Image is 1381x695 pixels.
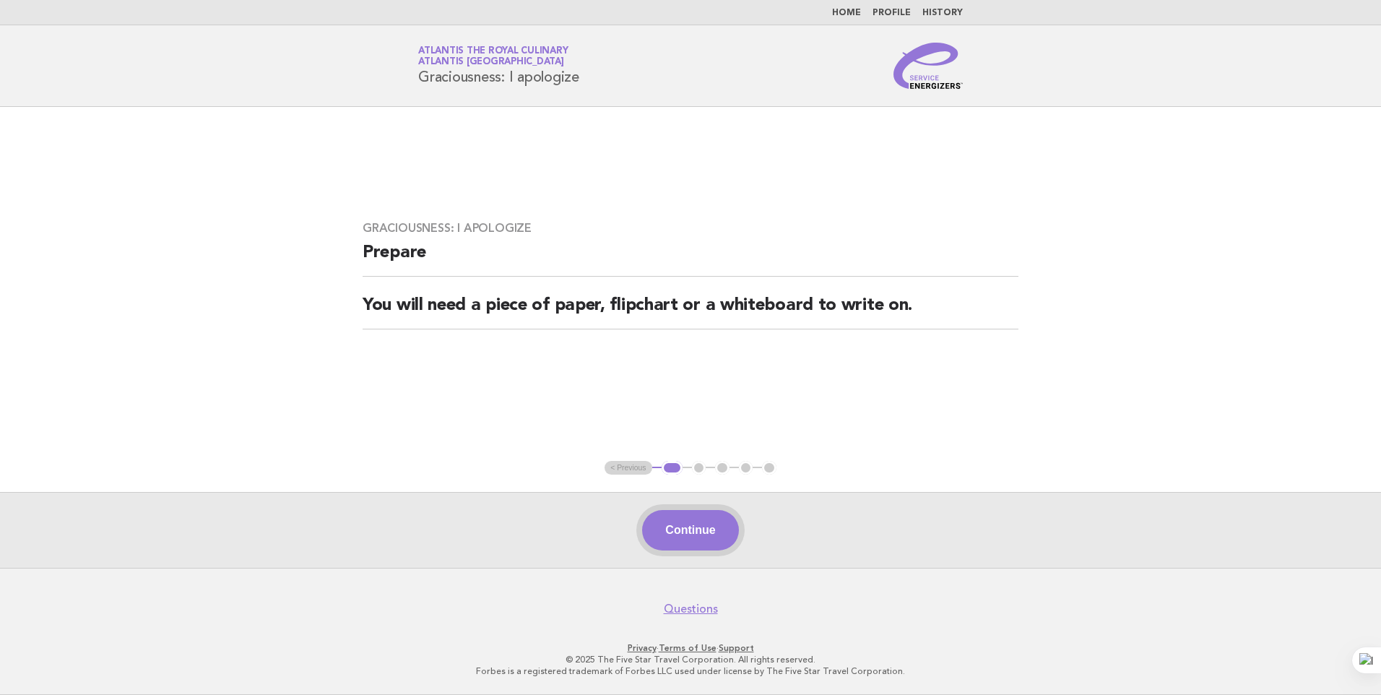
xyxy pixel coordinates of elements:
[418,47,579,85] h1: Graciousness: I apologize
[873,9,911,17] a: Profile
[363,221,1018,236] h3: Graciousness: I apologize
[832,9,861,17] a: Home
[248,665,1133,677] p: Forbes is a registered trademark of Forbes LLC used under license by The Five Star Travel Corpora...
[662,461,683,475] button: 1
[659,643,717,653] a: Terms of Use
[664,602,718,616] a: Questions
[363,241,1018,277] h2: Prepare
[248,654,1133,665] p: © 2025 The Five Star Travel Corporation. All rights reserved.
[642,510,738,551] button: Continue
[418,46,568,66] a: Atlantis the Royal CulinaryAtlantis [GEOGRAPHIC_DATA]
[922,9,963,17] a: History
[719,643,754,653] a: Support
[363,294,1018,329] h2: You will need a piece of paper, flipchart or a whiteboard to write on.
[628,643,657,653] a: Privacy
[248,642,1133,654] p: · ·
[893,43,963,89] img: Service Energizers
[418,58,564,67] span: Atlantis [GEOGRAPHIC_DATA]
